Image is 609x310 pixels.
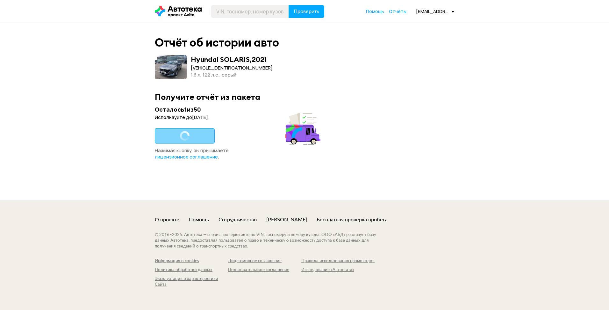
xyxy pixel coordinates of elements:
[389,8,406,15] a: Отчёты
[155,216,179,223] a: О проекте
[301,258,375,264] a: Правила использования промокодов
[155,258,228,264] a: Информация о cookies
[189,216,209,223] a: Помощь
[191,55,267,63] div: Hyundai SOLARIS , 2021
[366,8,384,14] span: Помощь
[266,216,307,223] a: [PERSON_NAME]
[219,216,257,223] a: Сотрудничество
[155,232,389,249] div: © 2016– 2025 . Автотека — сервис проверки авто по VIN, госномеру и номеру кузова. ООО «АБД» реали...
[317,216,388,223] a: Бесплатная проверка пробега
[155,153,218,160] span: лицензионное соглашение
[211,5,289,18] input: VIN, госномер, номер кузова
[155,276,228,288] a: Эксплуатация и характеристики Сайта
[366,8,384,15] a: Помощь
[155,36,279,49] div: Отчёт об истории авто
[155,147,229,160] span: Нажимая кнопку, вы принимаете .
[228,258,301,264] a: Лицензионное соглашение
[294,9,319,14] span: Проверить
[301,267,375,273] a: Исследование «Автостата»
[155,154,218,160] a: лицензионное соглашение
[155,267,228,273] a: Политика обработки данных
[191,71,273,78] div: 1.6 л, 122 л.c., серый
[155,114,322,121] div: Используйте до [DATE] .
[191,64,273,71] div: [VEHICLE_IDENTIFICATION_NUMBER]
[416,8,454,14] div: [EMAIL_ADDRESS][DOMAIN_NAME]
[228,267,301,273] a: Пользовательское соглашение
[289,5,324,18] button: Проверить
[155,106,322,114] div: Осталось 1 из 50
[389,8,406,14] span: Отчёты
[155,92,454,102] div: Получите отчёт из пакета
